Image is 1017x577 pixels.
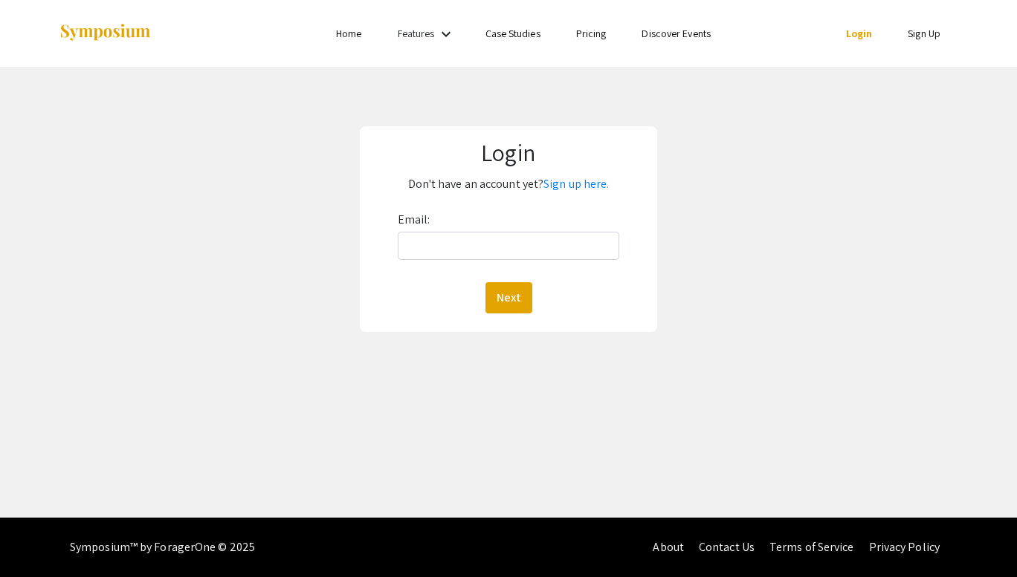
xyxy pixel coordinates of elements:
a: Terms of Service [769,539,854,555]
img: Symposium by ForagerOne [59,23,152,43]
a: Sign Up [908,27,940,40]
a: About [653,539,684,555]
button: Next [485,282,532,313]
a: Sign up here. [543,176,609,192]
div: Symposium™ by ForagerOne © 2025 [70,518,255,577]
a: Privacy Policy [869,539,940,555]
a: Home [336,27,361,40]
a: Contact Us [699,539,755,555]
label: Email: [398,208,430,232]
a: Case Studies [485,27,540,40]
a: Features [398,27,435,40]
a: Discover Events [642,27,711,40]
a: Login [846,27,873,40]
h1: Login [370,138,648,166]
mat-icon: Expand Features list [437,25,455,43]
p: Don't have an account yet? [370,172,648,196]
a: Pricing [576,27,607,40]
